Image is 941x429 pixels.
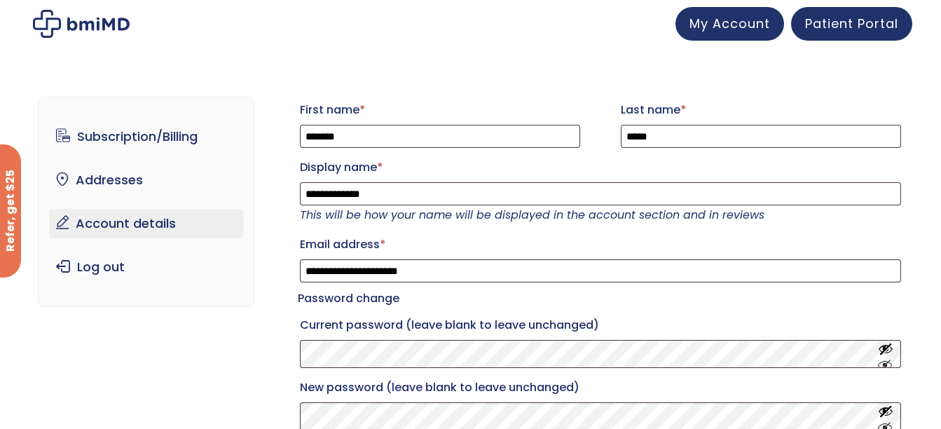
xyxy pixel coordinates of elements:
[49,209,243,238] a: Account details
[49,122,243,151] a: Subscription/Billing
[805,15,898,32] span: Patient Portal
[300,207,764,223] em: This will be how your name will be displayed in the account section and in reviews
[878,341,893,367] button: Show password
[33,10,130,38] img: My account
[791,7,912,41] a: Patient Portal
[298,289,399,308] legend: Password change
[621,99,901,121] label: Last name
[689,15,770,32] span: My Account
[300,156,901,179] label: Display name
[300,314,901,336] label: Current password (leave blank to leave unchanged)
[300,376,901,399] label: New password (leave blank to leave unchanged)
[49,252,243,282] a: Log out
[38,97,254,307] nav: Account pages
[675,7,784,41] a: My Account
[300,233,901,256] label: Email address
[300,99,580,121] label: First name
[49,165,243,195] a: Addresses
